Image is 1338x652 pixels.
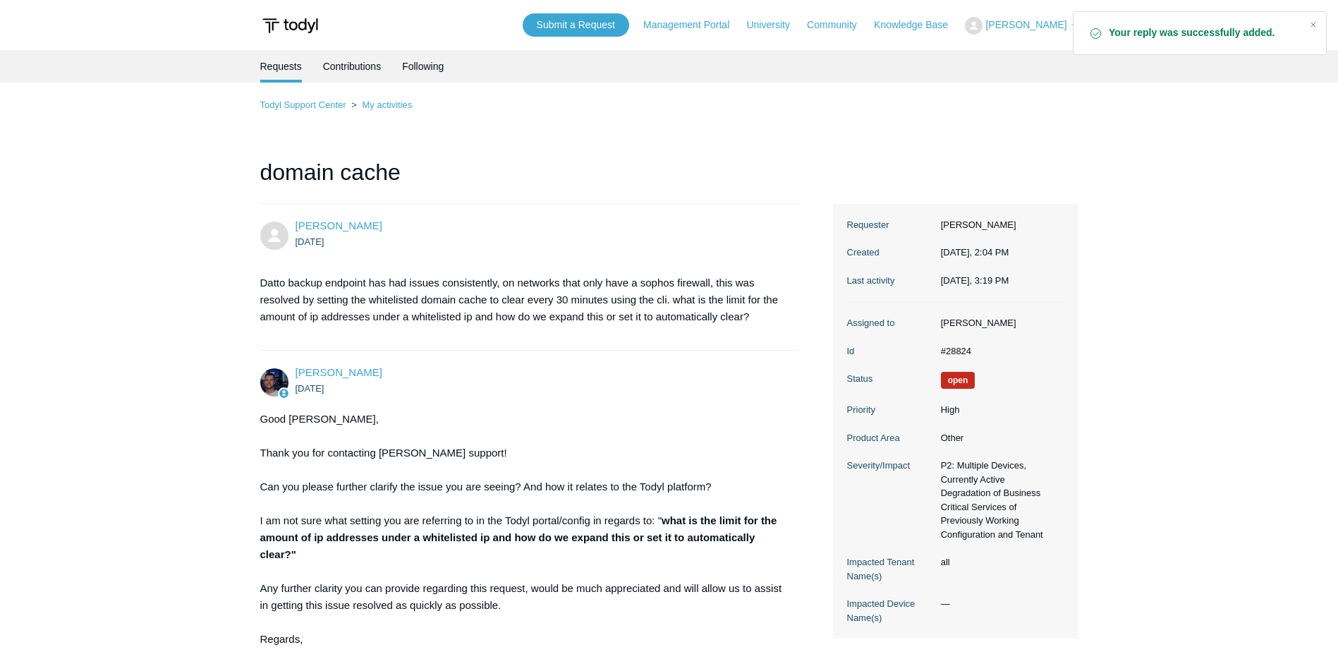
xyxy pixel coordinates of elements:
h1: domain cache [260,155,801,204]
a: Submit a Request [523,13,629,37]
a: University [746,18,803,32]
dd: P2: Multiple Devices, Currently Active Degradation of Business Critical Services of Previously Wo... [934,459,1064,541]
dd: #28824 [934,344,1064,358]
strong: Your reply was successfully added. [1109,26,1298,40]
dt: Status [847,372,934,386]
dd: all [934,555,1064,569]
li: Requests [260,50,302,83]
img: Todyl Support Center Help Center home page [260,13,320,39]
button: [PERSON_NAME] [965,17,1078,35]
a: [PERSON_NAME] [296,366,382,378]
div: Close [1303,15,1323,35]
dd: Other [934,431,1064,445]
dt: Id [847,344,934,358]
a: Contributions [323,50,382,83]
span: [PERSON_NAME] [985,19,1066,30]
li: Todyl Support Center [260,99,349,110]
dt: Last activity [847,274,934,288]
a: Following [402,50,444,83]
li: My activities [348,99,412,110]
span: Alic Russell [296,219,382,231]
p: Datto backup endpoint has had issues consistently, on networks that only have a sophos firewall, ... [260,274,786,325]
time: 10/09/2025, 14:12 [296,383,324,394]
dt: Impacted Tenant Name(s) [847,555,934,583]
dd: [PERSON_NAME] [934,316,1064,330]
time: 10/09/2025, 14:04 [941,247,1009,258]
a: My activities [362,99,412,110]
a: Todyl Support Center [260,99,346,110]
span: We are working on a response for you [941,372,975,389]
strong: what is the limit for the amount of ip addresses under a whitelisted ip and how do we expand this... [260,514,777,560]
a: Community [807,18,871,32]
dt: Impacted Device Name(s) [847,597,934,624]
a: [PERSON_NAME] [296,219,382,231]
time: 10/10/2025, 15:19 [941,275,1009,286]
a: Knowledge Base [874,18,962,32]
dt: Product Area [847,431,934,445]
span: Connor Davis [296,366,382,378]
dt: Requester [847,218,934,232]
time: 10/09/2025, 14:04 [296,236,324,247]
dt: Priority [847,403,934,417]
dt: Severity/Impact [847,459,934,473]
dd: — [934,597,1064,611]
dd: [PERSON_NAME] [934,218,1064,232]
dt: Created [847,246,934,260]
dd: High [934,403,1064,417]
dt: Assigned to [847,316,934,330]
a: Management Portal [643,18,743,32]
